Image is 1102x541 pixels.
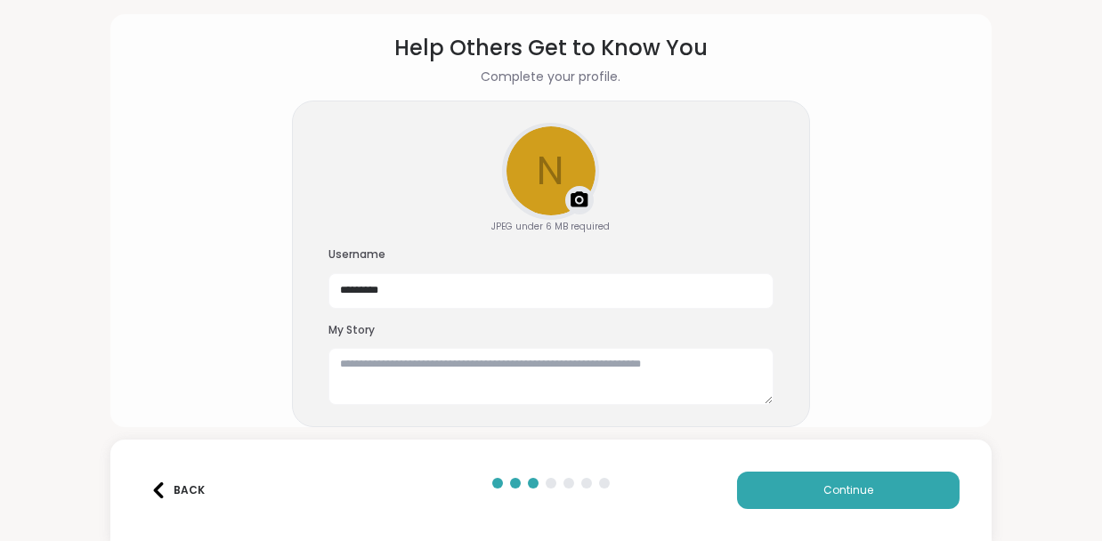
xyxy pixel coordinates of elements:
[328,323,774,338] h3: My Story
[481,68,620,86] h2: Complete your profile.
[150,482,205,498] div: Back
[328,247,774,262] h3: Username
[491,220,610,233] div: JPEG under 6 MB required
[823,482,873,498] span: Continue
[394,32,708,64] h1: Help Others Get to Know You
[142,472,214,509] button: Back
[737,472,960,509] button: Continue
